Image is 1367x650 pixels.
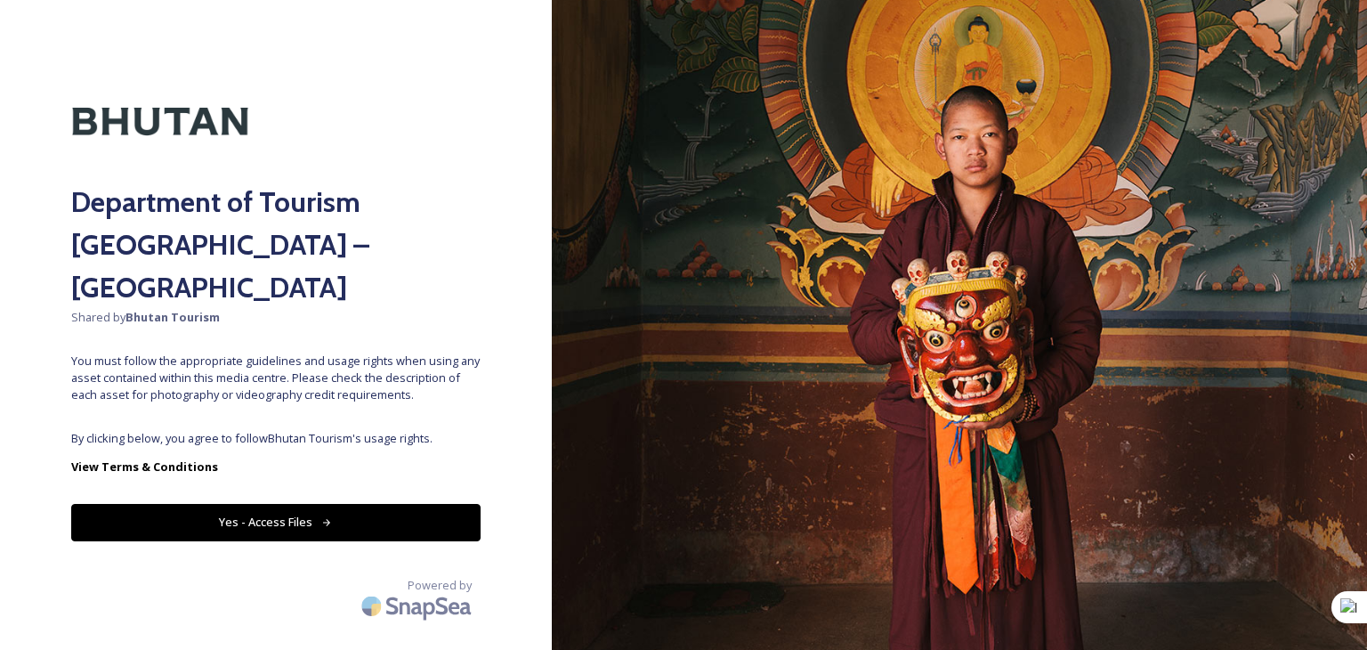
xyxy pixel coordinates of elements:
strong: View Terms & Conditions [71,459,218,475]
span: Powered by [408,577,472,594]
button: Yes - Access Files [71,504,481,540]
span: Shared by [71,309,481,326]
img: Kingdom-of-Bhutan-Logo.png [71,71,249,172]
h2: Department of Tourism [GEOGRAPHIC_DATA] – [GEOGRAPHIC_DATA] [71,181,481,309]
a: View Terms & Conditions [71,456,481,477]
img: SnapSea Logo [356,585,481,627]
span: By clicking below, you agree to follow Bhutan Tourism 's usage rights. [71,430,481,447]
strong: Bhutan Tourism [125,309,220,325]
span: You must follow the appropriate guidelines and usage rights when using any asset contained within... [71,353,481,404]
